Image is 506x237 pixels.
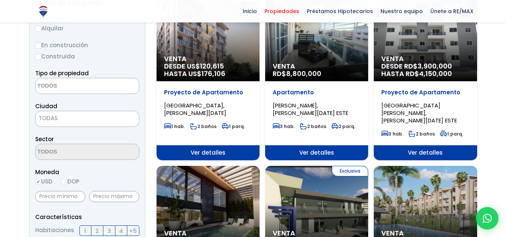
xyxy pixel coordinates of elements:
span: 3 hab. [273,123,295,130]
span: Ciudad [35,102,57,110]
span: Ver detalles [157,145,260,160]
textarea: Search [36,78,108,94]
p: Apartamento [273,89,361,96]
span: Venta [381,230,469,237]
span: Préstamos Hipotecarios [303,6,377,17]
span: TODAS [36,113,139,124]
label: DOP [61,177,79,186]
span: 2 baños [190,123,216,130]
span: Venta [164,55,252,63]
span: 3 hab. [381,131,403,137]
label: USD [35,177,52,186]
span: +5 [129,226,137,236]
span: Habitaciones [35,225,74,236]
span: Ver detalles [374,145,477,160]
span: 3,900,000 [418,61,452,71]
label: Alquilar [35,24,139,33]
span: [GEOGRAPHIC_DATA], [PERSON_NAME][DATE] [164,101,226,117]
span: 120,615 [200,61,224,71]
input: Precio máximo [89,191,139,202]
input: USD [35,179,41,185]
span: Propiedades [261,6,303,17]
p: Características [35,212,139,222]
label: En construcción [35,40,139,50]
span: Venta [273,63,361,70]
span: Ver detalles [265,145,368,160]
span: Moneda [35,167,139,177]
p: Proyecto de Apartamento [381,89,469,96]
span: 3 [107,226,111,236]
span: HASTA US$ [164,70,252,78]
span: 1 parq. [222,123,245,130]
span: DESDE RD$ [381,63,469,78]
span: Venta [164,230,252,237]
span: 8,800,000 [286,69,321,78]
span: 4,150,000 [419,69,452,78]
span: [GEOGRAPHIC_DATA][PERSON_NAME], [PERSON_NAME][DATE] ESTE [381,101,457,124]
textarea: Search [36,144,108,160]
span: Exclusiva [332,166,368,176]
span: [PERSON_NAME], [PERSON_NAME][DATE] ESTE [273,101,348,117]
span: TODAS [39,114,58,122]
input: En construcción [35,43,41,49]
input: Construida [35,54,41,60]
span: HASTA RD$ [381,70,469,78]
span: 1 hab. [164,123,185,130]
p: Proyecto de Apartamento [164,89,252,96]
span: Inicio [239,6,261,17]
img: Logo de REMAX [37,5,50,18]
span: RD$ [273,69,321,78]
span: Nuestro equipo [377,6,427,17]
span: TODAS [35,111,139,127]
label: Construida [35,52,139,61]
span: 2 [96,226,99,236]
span: Tipo de propiedad [35,69,89,77]
input: Precio mínimo [35,191,85,202]
input: DOP [61,179,67,185]
span: DESDE US$ [164,63,252,78]
span: 2 baños [300,123,326,130]
input: Alquilar [35,26,41,32]
span: 176,106 [202,69,225,78]
span: 4 [119,226,123,236]
span: Sector [35,135,54,143]
span: Únete a RE/MAX [427,6,477,17]
span: Venta [381,55,469,63]
span: 1 parq. [440,131,463,137]
span: 2 parq. [331,123,355,130]
span: Venta [273,230,361,237]
span: 2 baños [409,131,435,137]
span: 1 [84,226,86,236]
